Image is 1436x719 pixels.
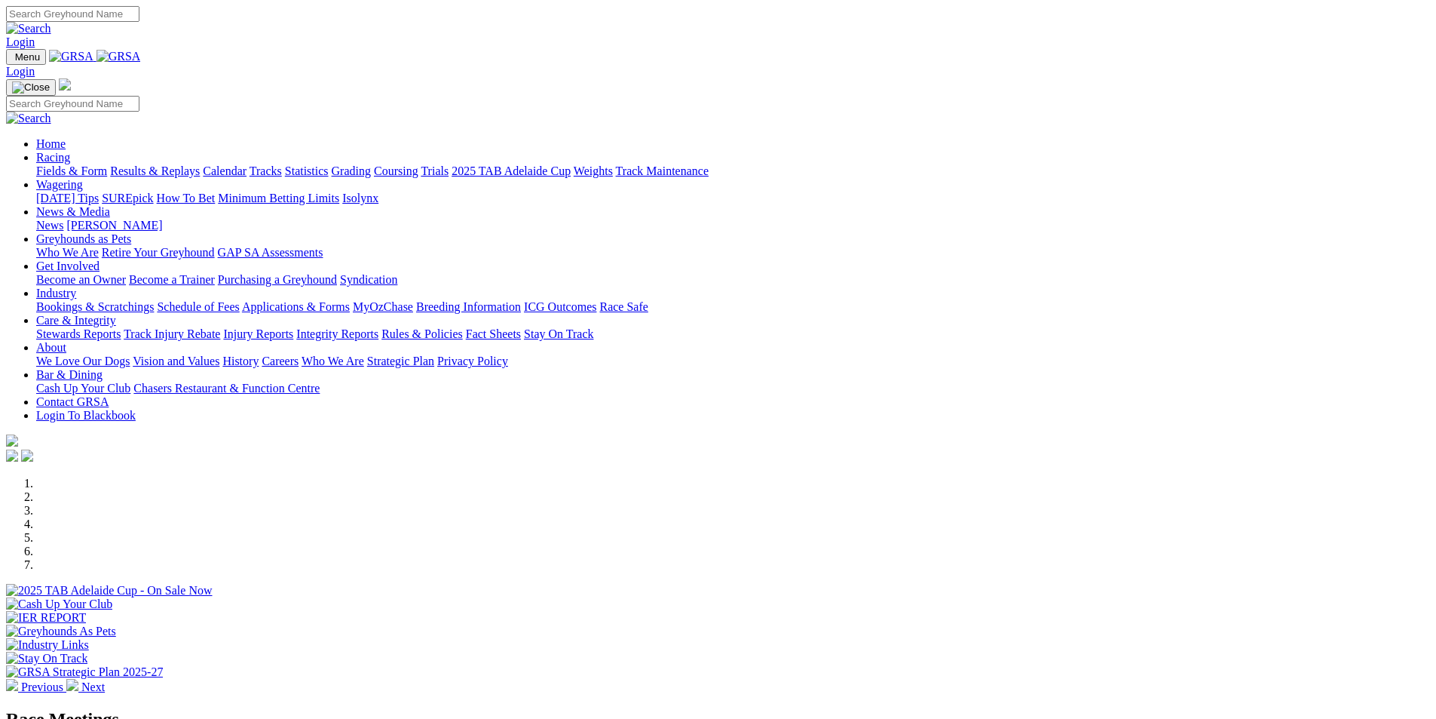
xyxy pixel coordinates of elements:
[6,638,89,652] img: Industry Links
[36,164,1430,178] div: Racing
[574,164,613,177] a: Weights
[353,300,413,313] a: MyOzChase
[59,78,71,91] img: logo-grsa-white.png
[6,598,112,611] img: Cash Up Your Club
[302,355,364,367] a: Who We Are
[616,164,709,177] a: Track Maintenance
[36,327,1430,341] div: Care & Integrity
[223,327,293,340] a: Injury Reports
[6,584,213,598] img: 2025 TAB Adelaide Cup - On Sale Now
[102,246,215,259] a: Retire Your Greyhound
[36,232,131,245] a: Greyhounds as Pets
[416,300,521,313] a: Breeding Information
[218,273,337,286] a: Purchasing a Greyhound
[6,35,35,48] a: Login
[6,652,87,665] img: Stay On Track
[36,246,99,259] a: Who We Are
[36,151,70,164] a: Racing
[66,681,105,693] a: Next
[6,435,18,447] img: logo-grsa-white.png
[36,178,83,191] a: Wagering
[6,112,51,125] img: Search
[262,355,299,367] a: Careers
[6,65,35,78] a: Login
[36,368,103,381] a: Bar & Dining
[36,355,130,367] a: We Love Our Dogs
[218,192,339,204] a: Minimum Betting Limits
[6,679,18,691] img: chevron-left-pager-white.svg
[285,164,329,177] a: Statistics
[452,164,571,177] a: 2025 TAB Adelaide Cup
[250,164,282,177] a: Tracks
[524,327,593,340] a: Stay On Track
[36,219,1430,232] div: News & Media
[6,79,56,96] button: Toggle navigation
[36,382,130,395] a: Cash Up Your Club
[36,137,66,150] a: Home
[36,287,76,300] a: Industry
[36,341,66,354] a: About
[296,327,378,340] a: Integrity Reports
[129,273,215,286] a: Become a Trainer
[36,395,109,408] a: Contact GRSA
[342,192,378,204] a: Isolynx
[381,327,463,340] a: Rules & Policies
[36,327,121,340] a: Stewards Reports
[49,50,93,63] img: GRSA
[6,450,18,462] img: facebook.svg
[6,681,66,693] a: Previous
[66,679,78,691] img: chevron-right-pager-white.svg
[36,314,116,327] a: Care & Integrity
[36,205,110,218] a: News & Media
[6,625,116,638] img: Greyhounds As Pets
[66,219,162,232] a: [PERSON_NAME]
[21,681,63,693] span: Previous
[340,273,397,286] a: Syndication
[36,409,136,422] a: Login To Blackbook
[12,81,50,94] img: Close
[36,382,1430,395] div: Bar & Dining
[524,300,596,313] a: ICG Outcomes
[36,273,1430,287] div: Get Involved
[157,300,239,313] a: Schedule of Fees
[437,355,508,367] a: Privacy Policy
[367,355,434,367] a: Strategic Plan
[421,164,449,177] a: Trials
[6,49,46,65] button: Toggle navigation
[6,611,86,625] img: IER REPORT
[21,450,33,462] img: twitter.svg
[36,355,1430,368] div: About
[36,192,99,204] a: [DATE] Tips
[36,192,1430,205] div: Wagering
[15,51,40,63] span: Menu
[203,164,246,177] a: Calendar
[6,22,51,35] img: Search
[36,219,63,232] a: News
[599,300,648,313] a: Race Safe
[81,681,105,693] span: Next
[36,300,1430,314] div: Industry
[222,355,259,367] a: History
[36,260,100,272] a: Get Involved
[36,300,154,313] a: Bookings & Scratchings
[133,355,219,367] a: Vision and Values
[36,246,1430,260] div: Greyhounds as Pets
[6,96,139,112] input: Search
[6,6,139,22] input: Search
[36,164,107,177] a: Fields & Form
[133,382,320,395] a: Chasers Restaurant & Function Centre
[96,50,141,63] img: GRSA
[124,327,220,340] a: Track Injury Rebate
[332,164,371,177] a: Grading
[374,164,418,177] a: Coursing
[466,327,521,340] a: Fact Sheets
[157,192,216,204] a: How To Bet
[218,246,323,259] a: GAP SA Assessments
[110,164,200,177] a: Results & Replays
[242,300,350,313] a: Applications & Forms
[102,192,153,204] a: SUREpick
[6,665,163,679] img: GRSA Strategic Plan 2025-27
[36,273,126,286] a: Become an Owner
